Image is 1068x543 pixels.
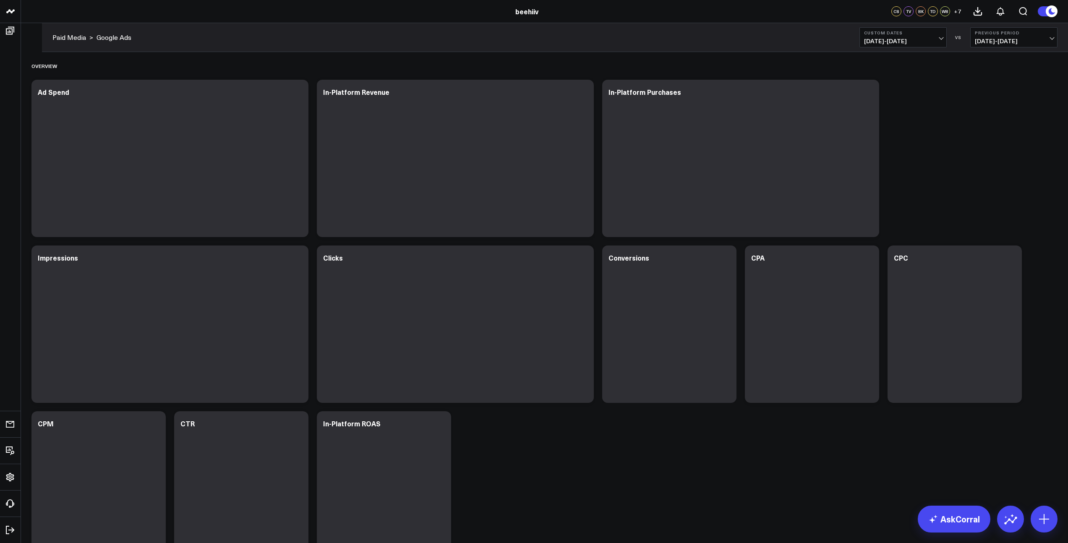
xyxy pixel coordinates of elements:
[38,419,54,428] div: CPM
[859,27,947,47] button: Custom Dates[DATE]-[DATE]
[751,253,765,262] div: CPA
[38,253,78,262] div: Impressions
[31,56,57,76] div: Overview
[864,38,942,44] span: [DATE] - [DATE]
[954,8,961,14] span: + 7
[918,506,990,533] a: AskCorral
[952,6,962,16] button: +7
[864,30,942,35] b: Custom Dates
[970,27,1058,47] button: Previous Period[DATE]-[DATE]
[891,6,901,16] div: CS
[608,87,681,97] div: In-Platform Purchases
[940,6,950,16] div: WB
[903,6,914,16] div: TV
[52,33,86,42] a: Paid Media
[515,7,538,16] a: beehiiv
[975,38,1053,44] span: [DATE] - [DATE]
[894,253,908,262] div: CPC
[975,30,1053,35] b: Previous Period
[180,419,195,428] div: CTR
[323,87,389,97] div: In-Platform Revenue
[52,33,93,42] div: >
[928,6,938,16] div: TD
[323,253,343,262] div: Clicks
[38,87,69,97] div: Ad Spend
[97,33,131,42] a: Google Ads
[323,419,381,428] div: In-Platform ROAS
[916,6,926,16] div: BK
[608,253,649,262] div: Conversions
[951,35,966,40] div: VS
